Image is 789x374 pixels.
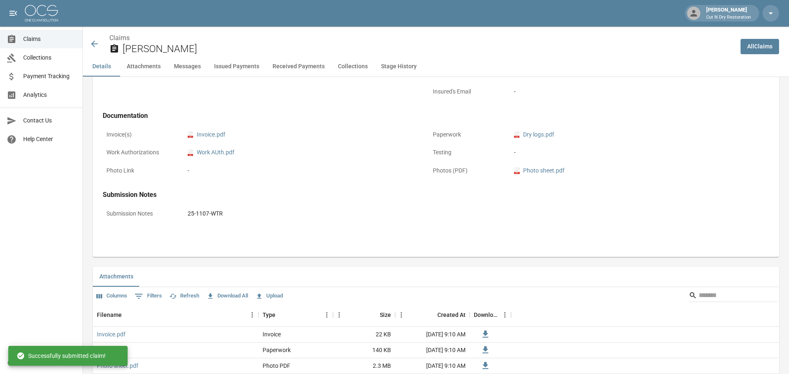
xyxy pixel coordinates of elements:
[208,57,266,77] button: Issued Payments
[93,267,140,287] button: Attachments
[263,362,290,370] div: Photo PDF
[470,303,511,326] div: Download
[741,39,779,54] a: AllClaims
[97,330,125,338] a: Invoice.pdf
[395,309,408,321] button: Menu
[205,290,250,302] button: Download All
[97,303,122,326] div: Filename
[374,57,423,77] button: Stage History
[514,148,742,157] div: -
[429,84,504,100] p: Insured's Email
[23,91,76,99] span: Analytics
[23,116,76,125] span: Contact Us
[103,127,177,143] p: Invoice(s)
[395,303,470,326] div: Created At
[109,33,734,43] nav: breadcrumb
[23,72,76,81] span: Payment Tracking
[258,303,333,326] div: Type
[429,127,504,143] p: Paperwork
[380,303,391,326] div: Size
[499,309,511,321] button: Menu
[514,130,554,139] a: pdfDry logs.pdf
[263,346,291,354] div: Paperwork
[188,148,234,157] a: pdfWork AUth.pdf
[253,290,285,302] button: Upload
[123,43,734,55] h2: [PERSON_NAME]
[429,144,504,161] p: Testing
[94,290,129,302] button: Select columns
[103,163,177,179] p: Photo Link
[263,303,275,326] div: Type
[167,290,201,302] button: Refresh
[395,358,470,374] div: [DATE] 9:10 AM
[331,57,374,77] button: Collections
[266,57,331,77] button: Received Payments
[321,309,333,321] button: Menu
[103,191,746,199] h4: Submission Notes
[703,6,754,21] div: [PERSON_NAME]
[514,166,565,175] a: pdfPhoto sheet.pdf
[167,57,208,77] button: Messages
[23,35,76,43] span: Claims
[103,144,177,161] p: Work Authorizations
[93,303,258,326] div: Filename
[474,303,499,326] div: Download
[263,330,281,338] div: Invoice
[706,14,751,21] p: Cut N Dry Restoration
[133,290,164,303] button: Show filters
[188,130,225,139] a: pdfInvoice.pdf
[93,267,779,287] div: related-list tabs
[333,358,395,374] div: 2.3 MB
[395,327,470,343] div: [DATE] 9:10 AM
[429,163,504,179] p: Photos (PDF)
[395,343,470,358] div: [DATE] 9:10 AM
[17,348,106,363] div: Successfully submitted claim!
[7,359,75,367] div: © 2025 One Claim Solution
[689,289,777,304] div: Search
[333,303,395,326] div: Size
[120,57,167,77] button: Attachments
[23,53,76,62] span: Collections
[109,34,130,42] a: Claims
[5,5,22,22] button: open drawer
[246,309,258,321] button: Menu
[188,209,223,218] div: 25-1107-WTR
[103,206,177,222] p: Submission Notes
[103,112,746,120] h4: Documentation
[333,327,395,343] div: 22 KB
[514,87,516,96] div: -
[83,57,789,77] div: anchor tabs
[83,57,120,77] button: Details
[437,303,466,326] div: Created At
[333,309,345,321] button: Menu
[23,135,76,144] span: Help Center
[188,166,189,175] div: -
[333,343,395,358] div: 140 KB
[25,5,58,22] img: ocs-logo-white-transparent.png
